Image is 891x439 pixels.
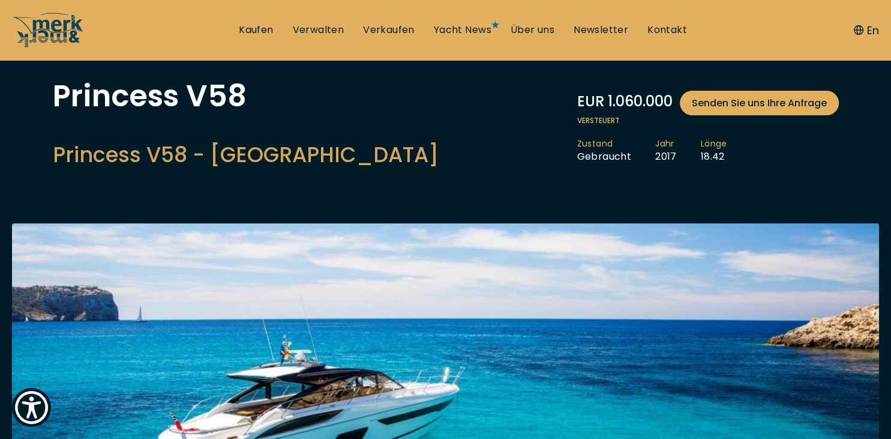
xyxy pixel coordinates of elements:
[363,23,415,37] a: Verkaufen
[854,22,879,38] button: En
[511,23,554,37] a: Über uns
[434,23,491,37] a: Yacht News
[577,91,839,115] div: EUR 1.060.000
[647,23,687,37] a: Kontakt
[12,388,51,427] button: Show Accessibility Preferences
[655,138,677,150] span: Jahr
[701,138,751,163] li: 18.42
[680,91,839,115] a: Senden Sie uns Ihre Anfrage
[293,23,344,37] a: Verwalten
[701,138,727,150] span: Länge
[239,23,273,37] a: Kaufen
[692,95,827,111] span: Senden Sie uns Ihre Anfrage
[53,140,439,169] h2: Princess V58 - [GEOGRAPHIC_DATA]
[577,138,632,150] span: Zustand
[655,138,701,163] li: 2017
[577,115,839,126] span: Versteuert
[53,81,439,111] h1: Princess V58
[577,138,656,163] li: Gebraucht
[574,23,628,37] a: Newsletter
